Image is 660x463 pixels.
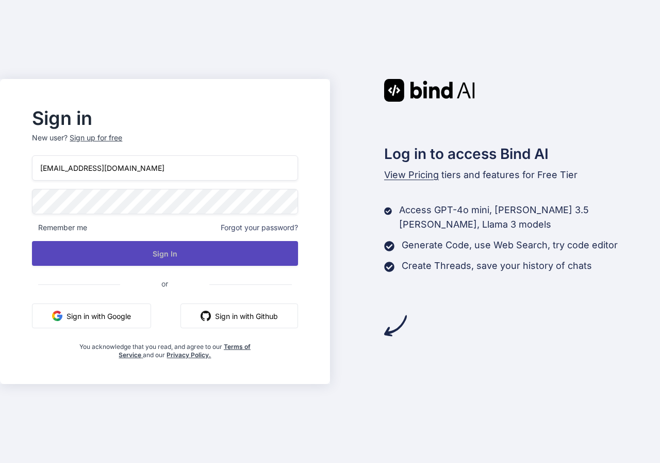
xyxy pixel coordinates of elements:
[76,337,254,359] div: You acknowledge that you read, and agree to our and our
[32,110,298,126] h2: Sign in
[32,241,298,266] button: Sign In
[384,143,660,165] h2: Log in to access Bind AI
[221,222,298,233] span: Forgot your password?
[180,304,298,328] button: Sign in with Github
[167,351,211,359] a: Privacy Policy.
[402,259,592,273] p: Create Threads, save your history of chats
[384,79,475,102] img: Bind AI logo
[384,314,407,337] img: arrow
[32,304,151,328] button: Sign in with Google
[52,311,62,321] img: google
[70,133,122,143] div: Sign up for free
[384,168,660,182] p: tiers and features for Free Tier
[384,169,439,180] span: View Pricing
[201,311,211,321] img: github
[120,271,209,296] span: or
[32,155,298,181] input: Login or Email
[32,222,87,233] span: Remember me
[32,133,298,155] p: New user?
[402,238,618,252] p: Generate Code, use Web Search, try code editor
[399,203,660,232] p: Access GPT-4o mini, [PERSON_NAME] 3.5 [PERSON_NAME], Llama 3 models
[119,343,251,359] a: Terms of Service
